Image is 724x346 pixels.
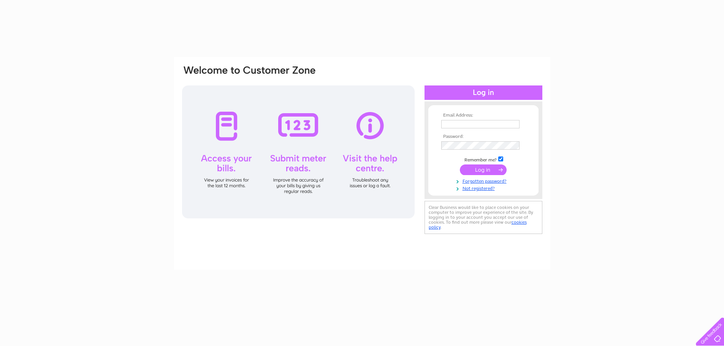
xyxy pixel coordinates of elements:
th: Email Address: [439,113,528,118]
a: Not registered? [441,184,528,191]
div: Clear Business would like to place cookies on your computer to improve your experience of the sit... [425,201,542,234]
td: Remember me? [439,155,528,163]
a: cookies policy [429,220,527,230]
th: Password: [439,134,528,139]
input: Submit [460,164,507,175]
a: Forgotten password? [441,177,528,184]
